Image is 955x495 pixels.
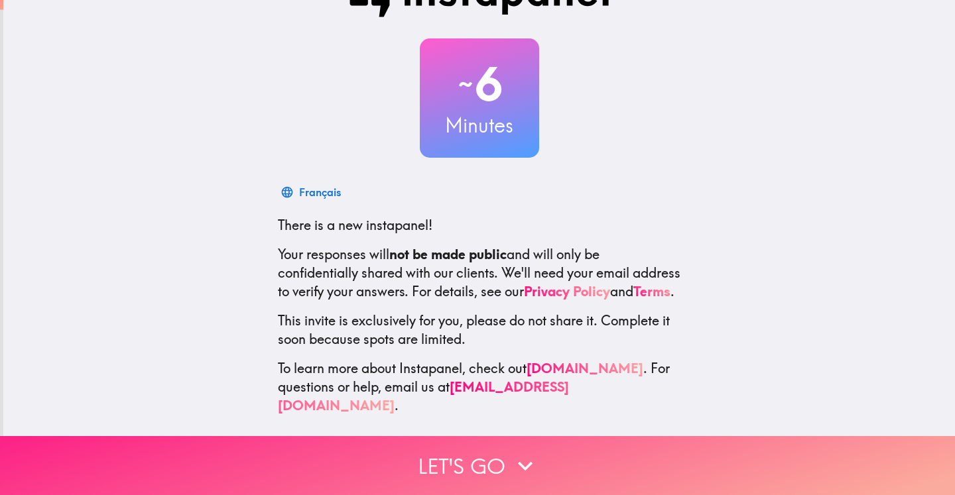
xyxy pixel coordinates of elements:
[299,183,341,201] div: Français
[633,283,670,300] a: Terms
[524,283,610,300] a: Privacy Policy
[278,217,432,233] span: There is a new instapanel!
[278,179,346,205] button: Français
[278,378,569,413] a: [EMAIL_ADDRESS][DOMAIN_NAME]
[278,359,681,415] p: To learn more about Instapanel, check out . For questions or help, email us at .
[278,311,681,349] p: This invite is exclusively for you, please do not share it. Complete it soon because spots are li...
[527,360,643,376] a: [DOMAIN_NAME]
[389,246,507,262] b: not be made public
[278,245,681,301] p: Your responses will and will only be confidentially shared with our clients. We'll need your emai...
[420,111,539,139] h3: Minutes
[420,57,539,111] h2: 6
[456,64,475,104] span: ~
